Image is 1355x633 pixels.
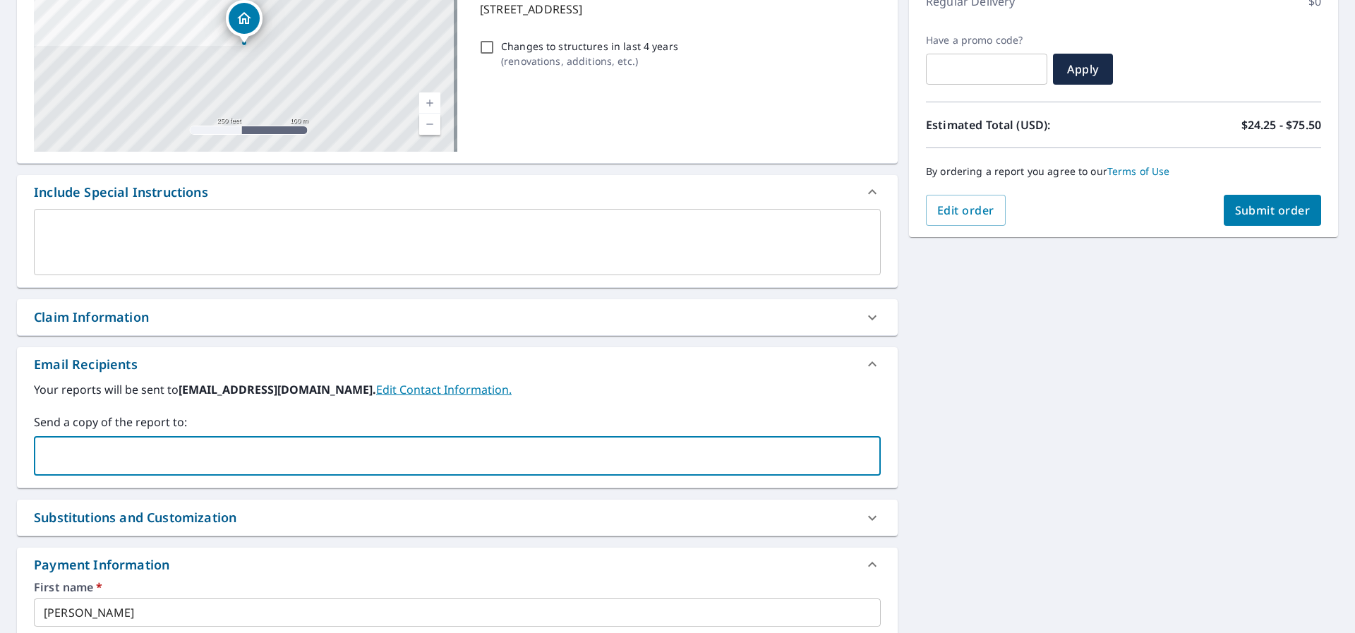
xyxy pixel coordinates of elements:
button: Apply [1053,54,1113,85]
div: Substitutions and Customization [34,508,236,527]
label: Send a copy of the report to: [34,414,881,430]
div: Include Special Instructions [17,175,898,209]
div: Claim Information [34,308,149,327]
a: Current Level 17, Zoom Out [419,114,440,135]
div: Claim Information [17,299,898,335]
label: Have a promo code? [926,34,1047,47]
button: Submit order [1224,195,1322,226]
div: Email Recipients [17,347,898,381]
button: Edit order [926,195,1006,226]
p: [STREET_ADDRESS] [480,1,875,18]
p: ( renovations, additions, etc. ) [501,54,678,68]
a: Current Level 17, Zoom In [419,92,440,114]
div: Email Recipients [34,355,138,374]
div: Include Special Instructions [34,183,208,202]
p: $24.25 - $75.50 [1241,116,1321,133]
label: First name [34,581,881,593]
p: Changes to structures in last 4 years [501,39,678,54]
a: Terms of Use [1107,164,1170,178]
div: Payment Information [34,555,175,574]
div: Payment Information [17,548,898,581]
span: Apply [1064,61,1102,77]
span: Edit order [937,203,994,218]
p: Estimated Total (USD): [926,116,1124,133]
p: By ordering a report you agree to our [926,165,1321,178]
b: [EMAIL_ADDRESS][DOMAIN_NAME]. [179,382,376,397]
span: Submit order [1235,203,1311,218]
label: Your reports will be sent to [34,381,881,398]
a: EditContactInfo [376,382,512,397]
div: Substitutions and Customization [17,500,898,536]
